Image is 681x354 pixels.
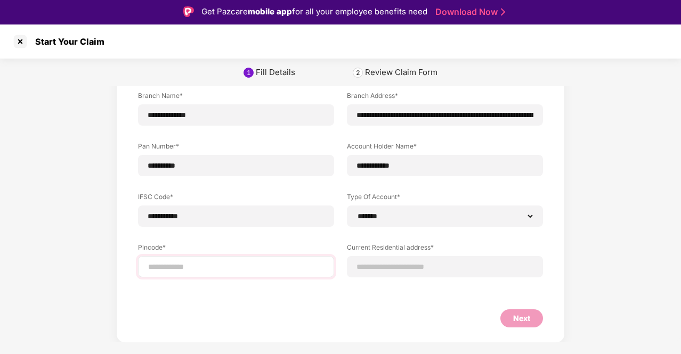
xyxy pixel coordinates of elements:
[248,6,292,17] strong: mobile app
[347,192,543,205] label: Type Of Account*
[347,91,543,104] label: Branch Address*
[138,91,334,104] label: Branch Name*
[501,6,505,18] img: Stroke
[201,5,427,18] div: Get Pazcare for all your employee benefits need
[183,6,194,17] img: Logo
[29,36,104,47] div: Start Your Claim
[347,243,543,256] label: Current Residential address*
[247,69,251,77] div: 1
[347,142,543,155] label: Account Holder Name*
[435,6,502,18] a: Download Now
[356,69,360,77] div: 2
[138,243,334,256] label: Pincode*
[513,312,530,324] div: Next
[138,142,334,155] label: Pan Number*
[138,192,334,205] label: IFSC Code*
[256,67,295,78] div: Fill Details
[365,67,437,78] div: Review Claim Form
